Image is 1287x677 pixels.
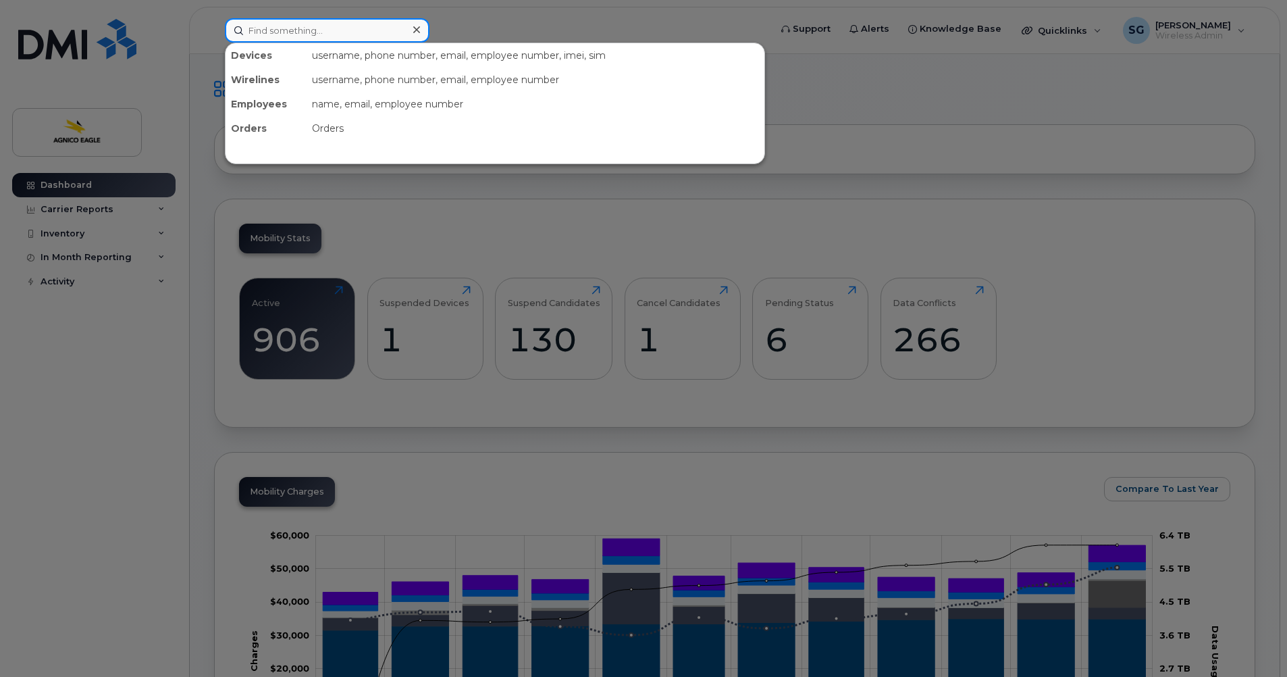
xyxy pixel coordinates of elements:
div: Employees [226,92,307,116]
div: Devices [226,43,307,68]
div: name, email, employee number [307,92,764,116]
div: Orders [307,116,764,141]
div: username, phone number, email, employee number, imei, sim [307,43,764,68]
div: Wirelines [226,68,307,92]
div: Orders [226,116,307,141]
div: username, phone number, email, employee number [307,68,764,92]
